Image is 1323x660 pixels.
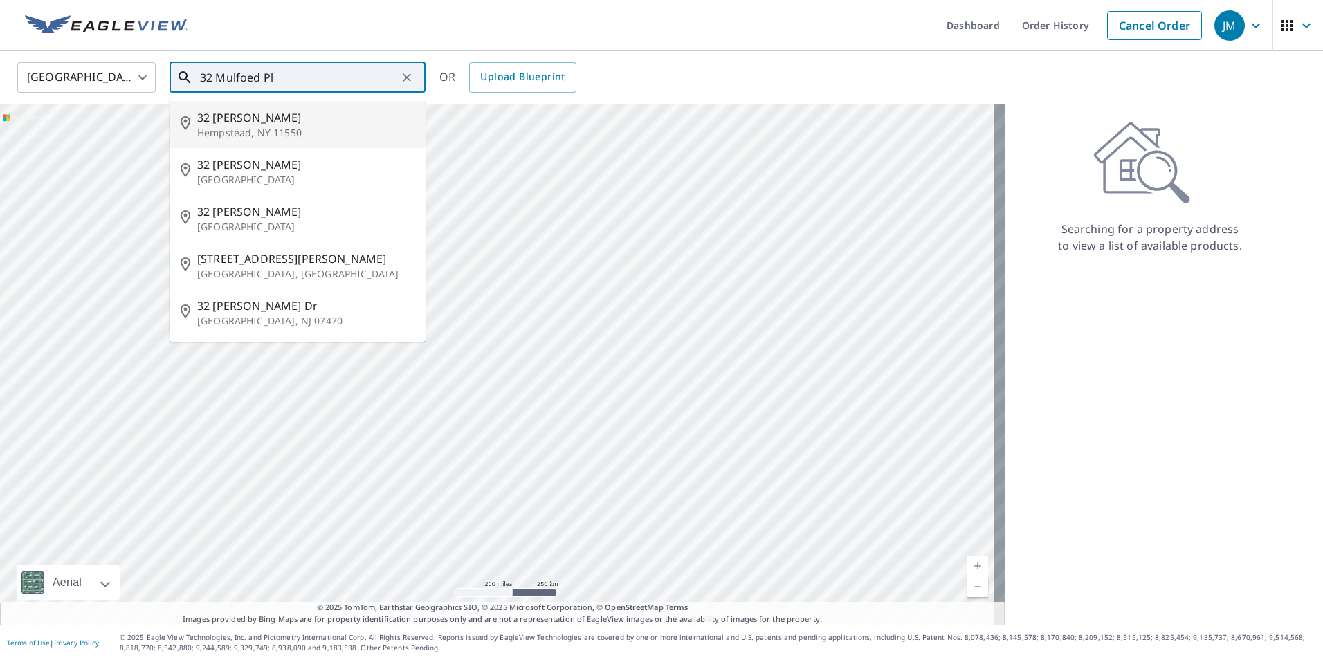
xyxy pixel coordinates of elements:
[17,58,156,97] div: [GEOGRAPHIC_DATA]
[197,250,414,267] span: [STREET_ADDRESS][PERSON_NAME]
[17,565,120,600] div: Aerial
[197,314,414,328] p: [GEOGRAPHIC_DATA], NJ 07470
[397,68,417,87] button: Clear
[605,602,663,612] a: OpenStreetMap
[666,602,688,612] a: Terms
[197,109,414,126] span: 32 [PERSON_NAME]
[1107,11,1202,40] a: Cancel Order
[439,62,576,93] div: OR
[197,220,414,234] p: [GEOGRAPHIC_DATA]
[197,267,414,281] p: [GEOGRAPHIC_DATA], [GEOGRAPHIC_DATA]
[967,556,988,576] a: Current Level 5, Zoom In
[25,15,188,36] img: EV Logo
[469,62,576,93] a: Upload Blueprint
[197,126,414,140] p: Hempstead, NY 11550
[967,576,988,597] a: Current Level 5, Zoom Out
[1057,221,1243,254] p: Searching for a property address to view a list of available products.
[197,156,414,173] span: 32 [PERSON_NAME]
[120,632,1316,653] p: © 2025 Eagle View Technologies, Inc. and Pictometry International Corp. All Rights Reserved. Repo...
[197,173,414,187] p: [GEOGRAPHIC_DATA]
[480,68,565,86] span: Upload Blueprint
[200,58,397,97] input: Search by address or latitude-longitude
[54,638,99,648] a: Privacy Policy
[317,602,688,614] span: © 2025 TomTom, Earthstar Geographics SIO, © 2025 Microsoft Corporation, ©
[197,203,414,220] span: 32 [PERSON_NAME]
[197,297,414,314] span: 32 [PERSON_NAME] Dr
[7,639,99,647] p: |
[48,565,86,600] div: Aerial
[7,638,50,648] a: Terms of Use
[1214,10,1245,41] div: JM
